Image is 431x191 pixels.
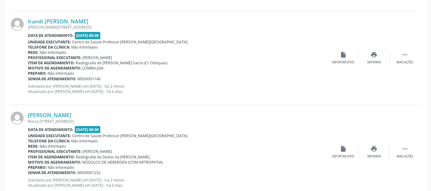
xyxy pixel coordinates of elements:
[28,76,76,82] b: Senha de atendimento:
[11,112,24,125] img: img
[28,45,70,50] b: Telefone da clínica:
[402,51,408,58] i: 
[340,51,347,58] i: insert_drive_file
[75,126,101,133] span: [DATE] 08:00
[333,60,355,65] div: Exportar (PDF)
[371,145,378,152] i: print
[28,50,39,55] b: Rede:
[72,39,188,45] span: Centro de Saude Professor [PERSON_NAME][GEOGRAPHIC_DATA]
[371,51,378,58] i: print
[28,138,70,144] b: Telefone da clínica:
[340,145,347,152] i: insert_drive_file
[78,170,101,175] span: MD00001252
[28,112,71,118] a: [PERSON_NAME]
[78,76,101,82] span: MD00001140
[83,160,163,165] span: NÓDULOS DE HEBERDEN (COM ARTROPATIA)
[83,149,112,154] span: [PERSON_NAME]
[333,154,355,159] div: Exportar (PDF)
[28,25,328,30] div: [PERSON_NAME][STREET_ADDRESS]
[83,66,105,71] span: LOMBALGIA.
[28,149,82,154] b: Profissional executante:
[76,60,168,66] span: Radiografia de [PERSON_NAME]-Sacra (C/ Obliquas)
[397,60,413,65] div: Mais ações
[28,177,328,188] p: Solicitado por [PERSON_NAME] em [DATE] - há 2 meses Atualizado por [PERSON_NAME] em [DATE] - há 6...
[48,71,74,76] span: Não informado
[28,18,88,25] a: Irandi [PERSON_NAME]
[28,33,74,38] b: Data de atendimento:
[28,165,47,170] b: Preparo:
[71,138,98,144] span: Não informado
[28,71,47,76] b: Preparo:
[28,84,328,94] p: Solicitado por [PERSON_NAME] em [DATE] - há 2 meses Atualizado por [PERSON_NAME] em [DATE] - há 6...
[40,144,66,149] span: Não informado
[28,119,328,124] div: Nossa [STREET_ADDRESS]
[11,18,24,31] img: img
[28,133,71,138] b: Unidade executante:
[367,154,381,159] div: Imprimir
[76,154,150,160] span: Radiografia de Dedos da [PERSON_NAME]
[402,145,408,152] i: 
[28,127,74,132] b: Data de atendimento:
[28,60,75,66] b: Item de agendamento:
[28,55,82,60] b: Profissional executante:
[28,154,75,160] b: Item de agendamento:
[367,60,381,65] div: Imprimir
[28,39,71,45] b: Unidade executante:
[28,160,81,165] b: Motivo de agendamento:
[83,55,112,60] span: [PERSON_NAME]
[28,144,39,149] b: Rede:
[40,50,66,55] span: Não informado
[28,170,76,175] b: Senha de atendimento:
[71,45,98,50] span: Não informado
[48,165,74,170] span: Não informado
[397,154,413,159] div: Mais ações
[75,32,101,39] span: [DATE] 08:00
[28,66,81,71] b: Motivo de agendamento:
[72,133,188,138] span: Centro de Saude Professor [PERSON_NAME][GEOGRAPHIC_DATA]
